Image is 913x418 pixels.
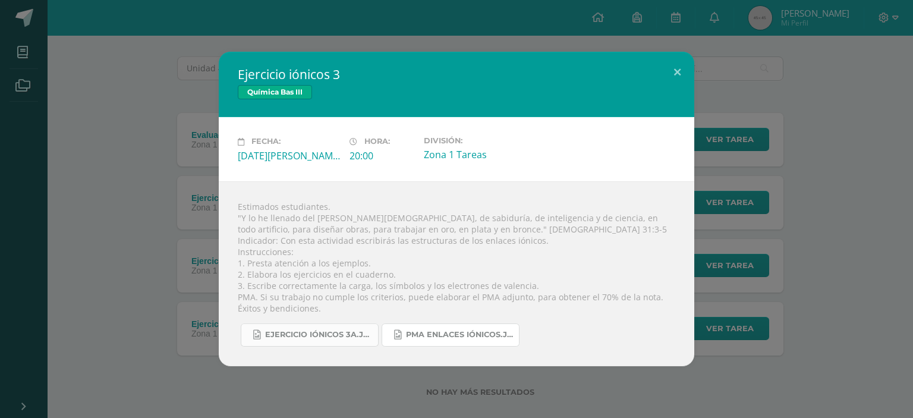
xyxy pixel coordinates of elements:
a: PMA enlaces iónicos.jpg [382,323,520,347]
span: PMA enlaces iónicos.jpg [406,330,513,340]
label: División: [424,136,526,145]
div: Estimados estudiantes. "Y lo he llenado del [PERSON_NAME][DEMOGRAPHIC_DATA], de sabiduría, de int... [219,181,694,366]
span: Química Bas III [238,85,312,99]
div: Zona 1 Tareas [424,148,526,161]
a: Ejercicio iónicos 3a.jpg [241,323,379,347]
button: Close (Esc) [660,52,694,92]
span: Fecha: [251,137,281,146]
div: 20:00 [350,149,414,162]
span: Ejercicio iónicos 3a.jpg [265,330,372,340]
div: [DATE][PERSON_NAME] [238,149,340,162]
h2: Ejercicio iónicos 3 [238,66,675,83]
span: Hora: [364,137,390,146]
